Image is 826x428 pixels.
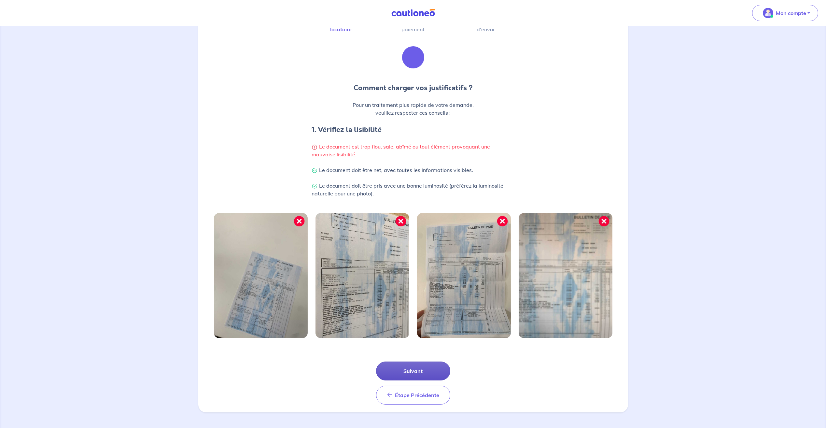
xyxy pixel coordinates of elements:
p: Mon compte [776,9,806,17]
img: Image mal cadrée 4 [519,213,612,338]
label: Justificatifs locataire [334,19,347,32]
img: illu_account_valid_menu.svg [763,8,773,18]
img: Cautioneo [389,9,438,17]
img: Image mal cadrée 1 [214,213,308,338]
img: Check [312,168,317,174]
img: Image mal cadrée 3 [417,213,511,338]
label: Confirmation d'envoi [479,19,492,32]
img: Image mal cadrée 2 [315,213,409,338]
span: Étape Précédente [395,392,439,398]
button: Suivant [376,362,450,380]
p: Pour un traitement plus rapide de votre demande, veuillez respecter ces conseils : [312,101,515,117]
p: Le document est trop flou, sale, abîmé ou tout élément provoquant une mauvaise lisibilité. [312,143,515,158]
img: Check [312,183,317,189]
button: illu_account_valid_menu.svgMon compte [752,5,818,21]
h4: 1. Vérifiez la lisibilité [312,124,515,135]
img: illu_list_justif.svg [396,40,431,75]
img: Warning [312,144,317,150]
label: Informations paiement [407,19,420,32]
p: Le document doit être net, avec toutes les informations visibles. Le document doit être pris avec... [312,166,515,197]
button: Étape Précédente [376,386,450,405]
p: Comment charger vos justificatifs ? [312,83,515,93]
